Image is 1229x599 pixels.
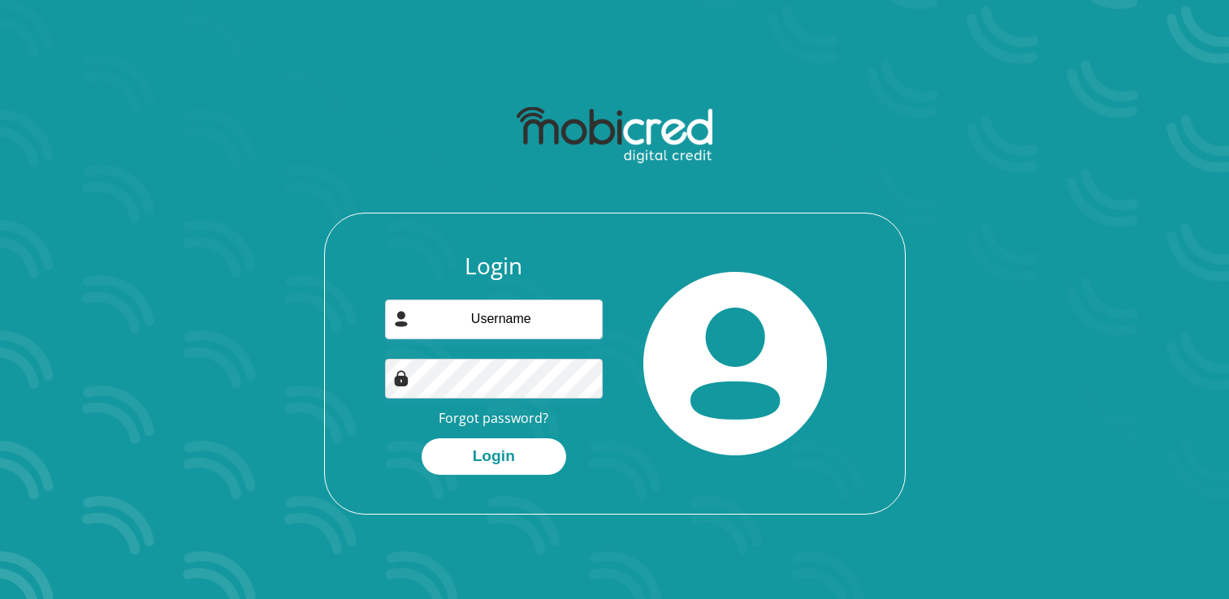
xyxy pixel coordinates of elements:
button: Login [422,438,566,475]
input: Username [385,299,603,339]
img: Image [393,370,409,386]
img: mobicred logo [517,107,712,164]
a: Forgot password? [439,409,548,427]
img: user-icon image [393,311,409,327]
h3: Login [385,252,603,280]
